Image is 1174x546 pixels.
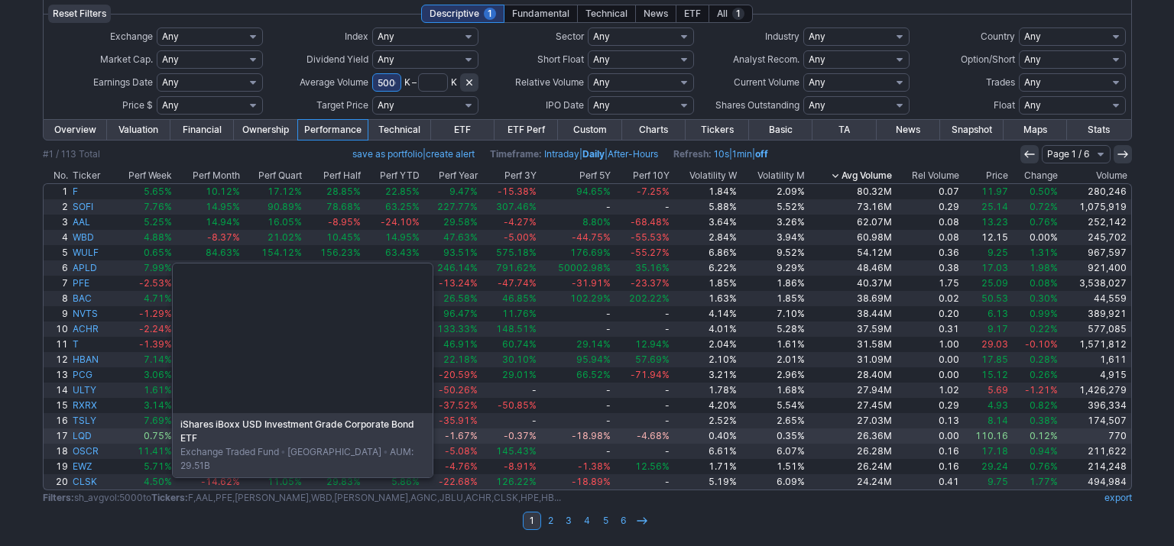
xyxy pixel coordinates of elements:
span: -47.74% [498,277,537,289]
a: 156.23% [304,245,363,260]
a: -0.10% [1010,337,1060,352]
a: 1.63% [672,291,739,306]
a: WBD [70,230,112,245]
a: Basic [749,120,812,140]
a: 0.07 [894,184,962,199]
a: -1.29% [112,306,174,321]
a: -7.25% [613,184,672,199]
a: 17.12% [242,184,305,199]
a: 0.08 [894,230,962,245]
span: 156.23% [320,247,361,258]
span: 5.65% [144,186,172,197]
a: 38.44M [807,306,894,321]
span: -1.39% [139,338,172,350]
span: 9.47% [449,186,478,197]
a: 4.14% [672,306,739,321]
a: 389,921 [1060,306,1131,321]
a: 154.12% [242,245,305,260]
a: off [755,148,768,160]
a: 5.52% [739,199,806,215]
span: 7.76% [144,201,172,212]
a: ACHR [70,321,112,337]
a: 202.22% [613,291,672,306]
a: 1.98% [1010,260,1060,276]
span: 176.69% [570,247,611,258]
a: 4 [44,230,70,245]
a: 0.02 [894,291,962,306]
a: 1.00 [894,337,962,352]
a: 307.46% [480,199,539,215]
a: 6.13 [962,306,1010,321]
a: 60.98M [807,230,894,245]
span: -31.91% [572,277,611,289]
span: -24.10% [381,216,420,228]
a: 4.71% [112,291,174,306]
a: 5.65% [112,184,174,199]
a: 0.08 [894,215,962,230]
span: 1.31% [1030,247,1058,258]
a: 9 [44,306,70,321]
a: Stats [1067,120,1130,140]
button: Reset Filters [48,5,111,23]
a: 8 [44,291,70,306]
span: 25.09 [981,277,1008,289]
span: 26.58% [443,292,478,304]
a: AAL [70,215,112,230]
a: 46.91% [422,337,481,352]
span: -2.24% [139,323,172,334]
a: WULF [70,245,112,260]
a: 0.99% [1010,306,1060,321]
span: 6.13 [988,308,1008,319]
a: NVTS [70,306,112,321]
span: -8.95% [328,216,361,228]
div: Descriptive [421,5,504,23]
a: -55.27% [613,245,672,260]
a: 246.14% [422,260,481,276]
span: -4.27% [504,216,537,228]
a: 141.90% [242,260,305,276]
span: 133.33% [437,323,478,334]
span: 117.50% [320,262,361,273]
a: News [877,120,940,140]
a: 22.85% [363,184,422,199]
span: 575.18% [496,247,537,258]
span: 0.30% [1030,292,1058,304]
a: 94.65% [539,184,613,199]
span: 0.08% [1030,277,1058,289]
a: 1.75 [894,276,962,291]
a: 1,075,919 [1060,199,1131,215]
span: -68.48% [631,216,670,228]
span: 0.65% [144,247,172,258]
a: 10s [714,148,729,160]
a: 10.45% [304,230,363,245]
span: 1.98% [1030,262,1058,273]
a: 0.36 [894,245,962,260]
a: 7.10% [739,306,806,321]
span: 25.14 [981,201,1008,212]
a: 40.37M [807,276,894,291]
a: 14.94% [174,215,242,230]
span: -8.37% [207,231,240,243]
a: 8.80% [539,215,613,230]
a: 47.63% [422,230,481,245]
a: 1.86% [739,276,806,291]
a: PFE [70,276,112,291]
a: -4.27% [480,215,539,230]
span: 122.91% [379,262,420,273]
span: -2.53% [139,277,172,289]
a: -68.48% [613,215,672,230]
a: 93.51% [422,245,481,260]
a: Snapshot [940,120,1004,140]
a: 577,085 [1060,321,1131,337]
a: 44,559 [1060,291,1131,306]
a: -8.95% [304,215,363,230]
a: 78.68% [304,199,363,215]
a: TA [812,120,876,140]
a: 2.04% [672,337,739,352]
a: Technical [368,120,431,140]
span: 0.22% [1030,323,1058,334]
span: 13.23 [981,216,1008,228]
a: Custom [558,120,621,140]
span: 14.94% [206,216,240,228]
a: 35.16% [613,260,672,276]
